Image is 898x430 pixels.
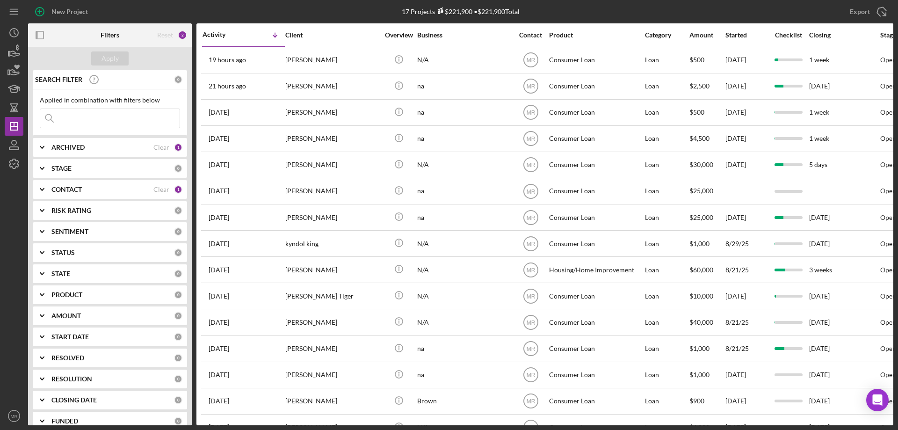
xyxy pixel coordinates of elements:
[689,397,704,405] span: $900
[174,291,182,299] div: 0
[417,153,511,177] div: N/A
[645,389,688,414] div: Loan
[549,363,643,387] div: Consumer Loan
[157,31,173,39] div: Reset
[689,266,713,274] span: $60,000
[417,48,511,73] div: N/A
[689,318,713,326] span: $40,000
[209,56,246,64] time: 2025-09-10 21:04
[526,241,535,247] text: MR
[645,179,688,204] div: Loan
[101,31,119,39] b: Filters
[725,257,768,282] div: 8/21/25
[28,2,97,21] button: New Project
[51,144,85,151] b: ARCHIVED
[285,389,379,414] div: [PERSON_NAME]
[174,417,182,425] div: 0
[51,375,92,383] b: RESOLUTION
[203,31,244,38] div: Activity
[417,179,511,204] div: na
[209,135,229,142] time: 2025-09-09 13:25
[689,31,724,39] div: Amount
[209,292,229,300] time: 2025-08-22 17:30
[285,100,379,125] div: [PERSON_NAME]
[11,414,18,419] text: MR
[725,153,768,177] div: [DATE]
[51,207,91,214] b: RISK RATING
[285,363,379,387] div: [PERSON_NAME]
[526,346,535,352] text: MR
[526,162,535,168] text: MR
[768,31,808,39] div: Checklist
[549,205,643,230] div: Consumer Loan
[689,187,713,195] span: $25,000
[725,310,768,335] div: 8/21/25
[285,310,379,335] div: [PERSON_NAME]
[209,214,229,221] time: 2025-09-01 17:56
[526,109,535,116] text: MR
[549,257,643,282] div: Housing/Home Improvement
[40,96,180,104] div: Applied in combination with filters below
[725,363,768,387] div: [DATE]
[209,109,229,116] time: 2025-09-10 11:31
[809,318,830,326] time: [DATE]
[285,48,379,73] div: [PERSON_NAME]
[809,82,830,90] time: [DATE]
[549,31,643,39] div: Product
[417,336,511,361] div: na
[526,320,535,326] text: MR
[101,51,119,66] div: Apply
[645,126,688,151] div: Loan
[645,48,688,73] div: Loan
[417,231,511,256] div: N/A
[549,336,643,361] div: Consumer Loan
[285,153,379,177] div: [PERSON_NAME]
[209,319,229,326] time: 2025-08-21 23:45
[645,257,688,282] div: Loan
[725,284,768,308] div: [DATE]
[35,76,82,83] b: SEARCH FILTER
[51,417,78,425] b: FUNDED
[725,48,768,73] div: [DATE]
[526,267,535,273] text: MR
[209,82,246,90] time: 2025-09-10 19:12
[174,248,182,257] div: 0
[689,160,713,168] span: $30,000
[417,310,511,335] div: N/A
[809,292,830,300] time: [DATE]
[174,75,182,84] div: 0
[809,160,827,168] time: 5 days
[285,126,379,151] div: [PERSON_NAME]
[51,312,81,320] b: AMOUNT
[645,284,688,308] div: Loan
[285,284,379,308] div: [PERSON_NAME] Tiger
[174,312,182,320] div: 0
[549,74,643,99] div: Consumer Loan
[526,57,535,64] text: MR
[689,240,710,248] span: $1,000
[174,164,182,173] div: 0
[850,2,870,21] div: Export
[91,51,129,66] button: Apply
[549,100,643,125] div: Consumer Loan
[417,31,511,39] div: Business
[174,270,182,278] div: 0
[417,100,511,125] div: na
[725,74,768,99] div: [DATE]
[725,31,768,39] div: Started
[645,31,688,39] div: Category
[178,30,187,40] div: 2
[174,354,182,362] div: 0
[549,179,643,204] div: Consumer Loan
[645,310,688,335] div: Loan
[285,231,379,256] div: kyndol king
[209,345,229,352] time: 2025-08-21 16:33
[402,7,520,15] div: 17 Projects • $221,900 Total
[549,389,643,414] div: Consumer Loan
[51,270,70,277] b: STATE
[809,266,832,274] time: 3 weeks
[549,48,643,73] div: Consumer Loan
[153,186,169,193] div: Clear
[809,344,830,352] time: [DATE]
[689,108,704,116] span: $500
